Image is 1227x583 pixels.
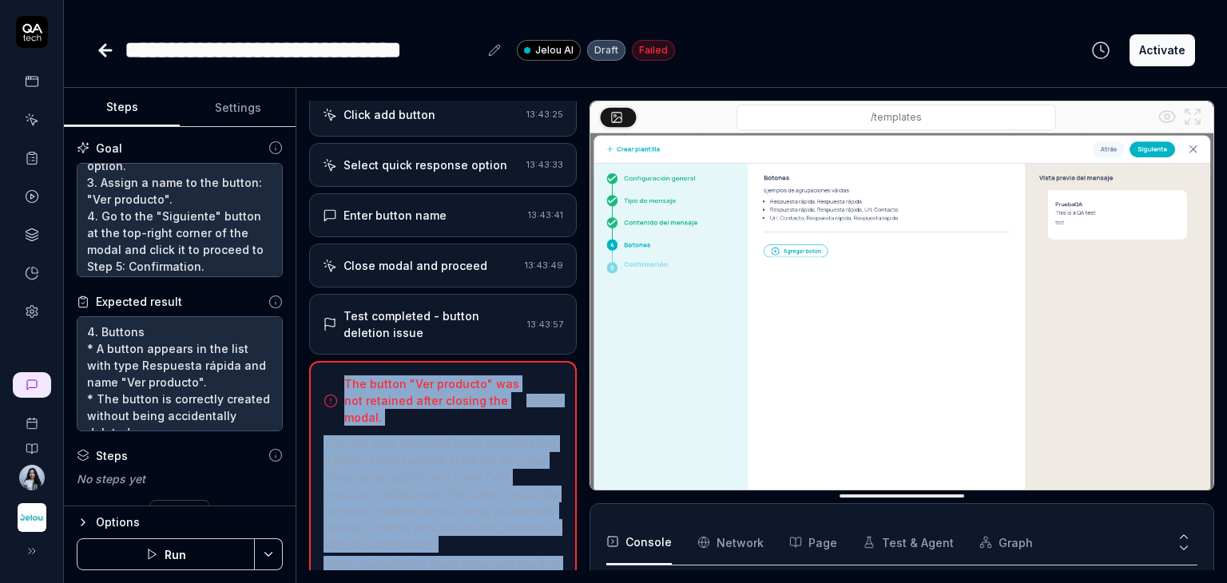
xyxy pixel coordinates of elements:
[96,293,182,310] div: Expected result
[6,404,57,430] a: Book a call with us
[324,435,562,553] p: The test case expected result specifies that a button should appear in the list with type "Respue...
[526,109,563,120] time: 13:43:25
[77,513,283,532] button: Options
[18,503,46,532] img: Jelou AI Logo
[6,430,57,455] a: Documentation
[590,133,1213,522] img: Screenshot
[526,395,562,406] time: 13:43:57
[535,43,574,58] span: Jelou AI
[525,260,563,271] time: 13:43:49
[1154,104,1180,129] button: Show all interative elements
[77,470,283,487] div: No steps yet
[343,257,487,274] div: Close modal and proceed
[979,520,1033,565] button: Graph
[343,207,447,224] div: Enter button name
[1130,34,1195,66] button: Activate
[863,520,954,565] button: Test & Agent
[77,538,255,570] button: Run
[789,520,837,565] button: Page
[526,159,563,170] time: 13:43:33
[343,307,521,341] div: Test completed - button deletion issue
[528,209,563,220] time: 13:43:41
[632,40,675,61] div: Failed
[1180,104,1205,129] button: Open in full screen
[343,157,507,173] div: Select quick response option
[96,140,122,157] div: Goal
[6,490,57,535] button: Jelou AI Logo
[13,372,51,398] a: New conversation
[1082,34,1120,66] button: View version history
[587,40,625,61] div: Draft
[180,89,296,127] button: Settings
[96,513,283,532] div: Options
[344,375,520,426] div: The button "Ver producto" was not retained after closing the modal.
[343,106,435,123] div: Click add button
[19,465,45,490] img: d3b8c0a4-b2ec-4016-942c-38cd9e66fe47.jpg
[64,89,180,127] button: Steps
[527,319,563,330] time: 13:43:57
[96,447,128,464] div: Steps
[697,520,764,565] button: Network
[517,39,581,61] a: Jelou AI
[606,520,672,565] button: Console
